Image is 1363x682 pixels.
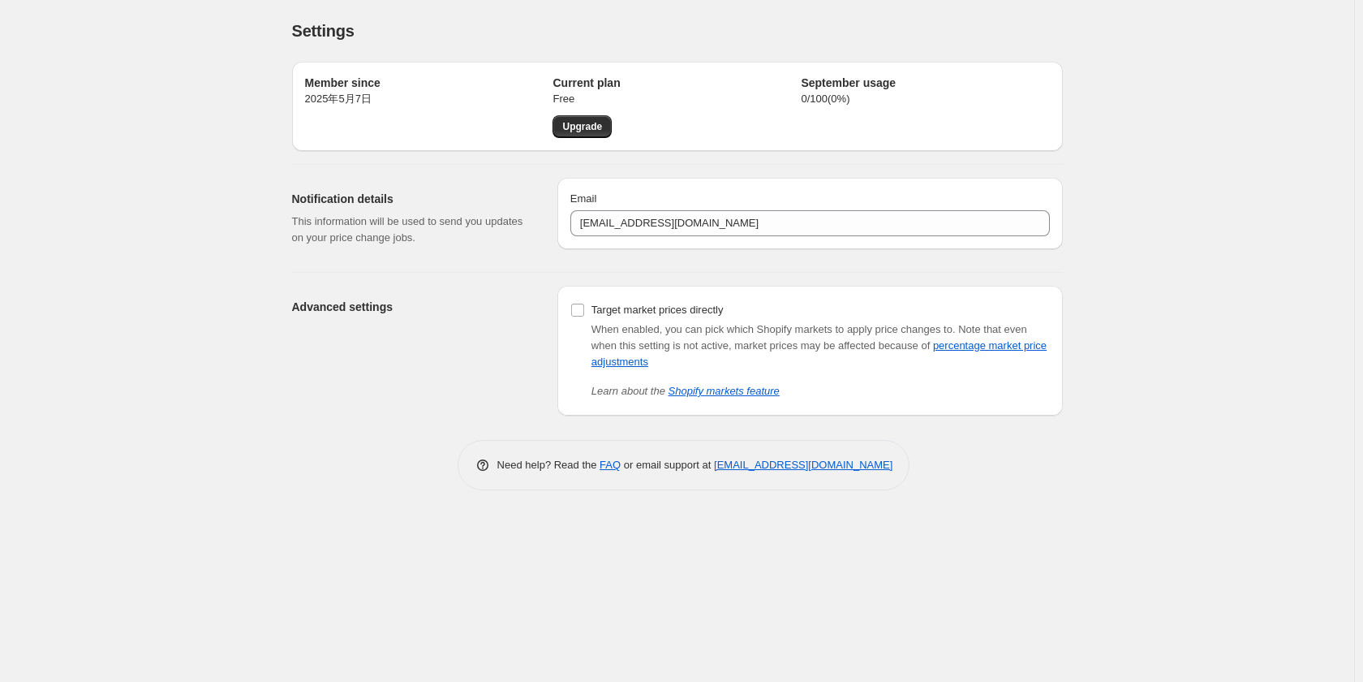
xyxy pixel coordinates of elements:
[591,304,724,316] span: Target market prices directly
[600,459,621,471] a: FAQ
[292,299,531,315] h2: Advanced settings
[305,91,553,107] p: 2025年5月7日
[591,323,1047,368] span: Note that even when this setting is not active, market prices may be affected because of
[591,323,956,335] span: When enabled, you can pick which Shopify markets to apply price changes to.
[562,120,602,133] span: Upgrade
[801,75,1049,91] h2: September usage
[553,91,801,107] p: Free
[553,75,801,91] h2: Current plan
[292,214,531,246] p: This information will be used to send you updates on your price change jobs.
[801,91,1049,107] p: 0 / 100 ( 0 %)
[591,385,780,397] i: Learn about the
[621,459,714,471] span: or email support at
[553,115,612,138] a: Upgrade
[570,192,597,205] span: Email
[497,459,600,471] span: Need help? Read the
[292,191,531,207] h2: Notification details
[305,75,553,91] h2: Member since
[669,385,780,397] a: Shopify markets feature
[714,459,892,471] a: [EMAIL_ADDRESS][DOMAIN_NAME]
[292,22,355,40] span: Settings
